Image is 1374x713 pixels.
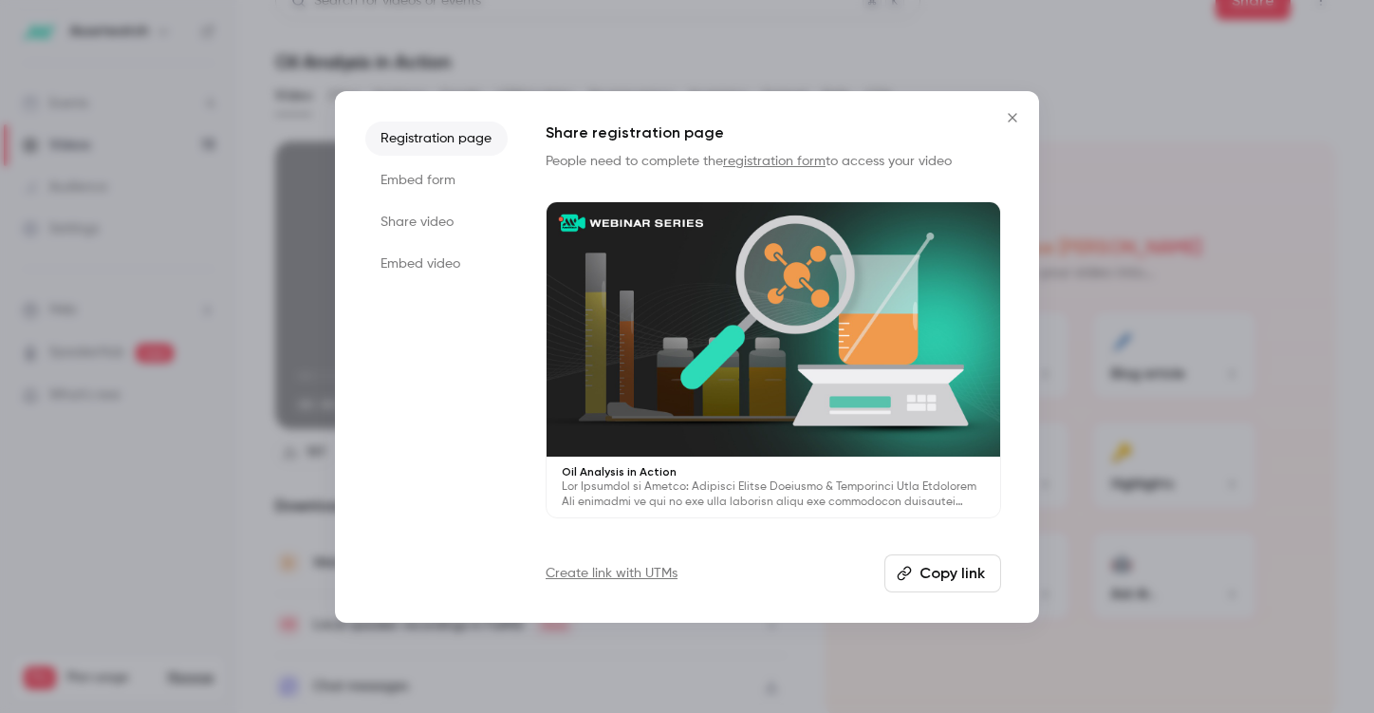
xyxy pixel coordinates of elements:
a: Oil Analysis in ActionLor Ipsumdol si Ametco: Adipisci Elitse Doeiusmo & Temporinci Utla Etdolore... [546,201,1001,519]
li: Embed video [365,247,508,281]
p: Oil Analysis in Action [562,464,985,479]
button: Copy link [884,554,1001,592]
li: Share video [365,205,508,239]
a: Create link with UTMs [546,564,678,583]
button: Close [993,99,1031,137]
li: Registration page [365,122,508,156]
p: People need to complete the to access your video [546,152,1001,171]
a: registration form [723,155,826,168]
li: Embed form [365,163,508,197]
p: Lor Ipsumdol si Ametco: Adipisci Elitse Doeiusmo & Temporinci Utla Etdolorem Ali enimadmi ve qui ... [562,479,985,510]
h1: Share registration page [546,122,1001,144]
